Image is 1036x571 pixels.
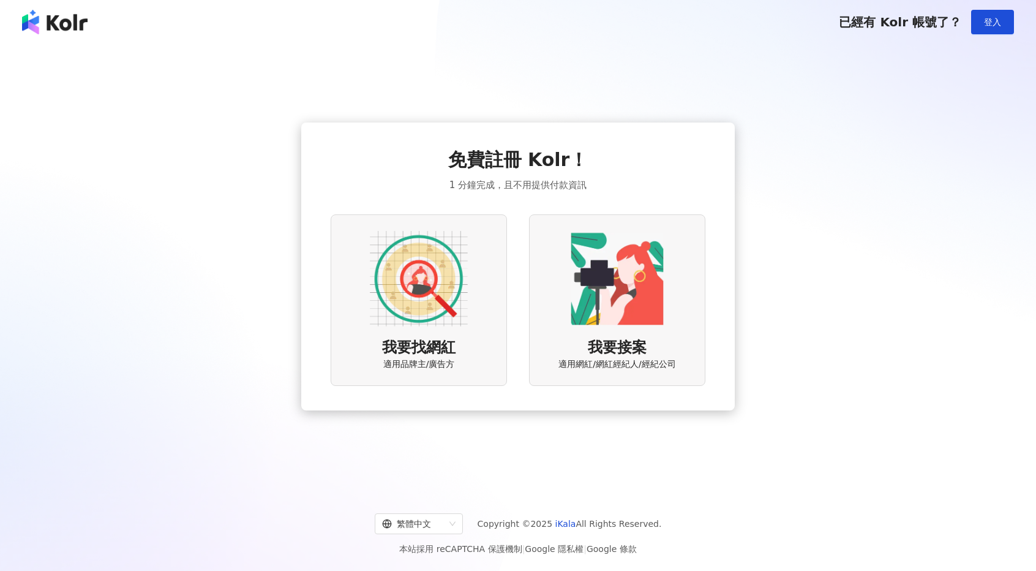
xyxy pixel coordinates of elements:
[984,17,1001,27] span: 登入
[558,358,675,371] span: 適用網紅/網紅經紀人/經紀公司
[584,544,587,554] span: |
[588,338,647,358] span: 我要接案
[399,542,636,556] span: 本站採用 reCAPTCHA 保護機制
[383,358,455,371] span: 適用品牌主/廣告方
[522,544,525,554] span: |
[382,514,445,534] div: 繁體中文
[568,230,666,328] img: KOL identity option
[525,544,584,554] a: Google 隱私權
[839,15,961,29] span: 已經有 Kolr 帳號了？
[22,10,88,34] img: logo
[587,544,637,554] a: Google 條款
[370,230,468,328] img: AD identity option
[448,147,588,173] span: 免費註冊 Kolr！
[555,519,576,529] a: iKala
[449,178,587,192] span: 1 分鐘完成，且不用提供付款資訊
[478,516,662,531] span: Copyright © 2025 All Rights Reserved.
[971,10,1014,34] button: 登入
[382,338,456,358] span: 我要找網紅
